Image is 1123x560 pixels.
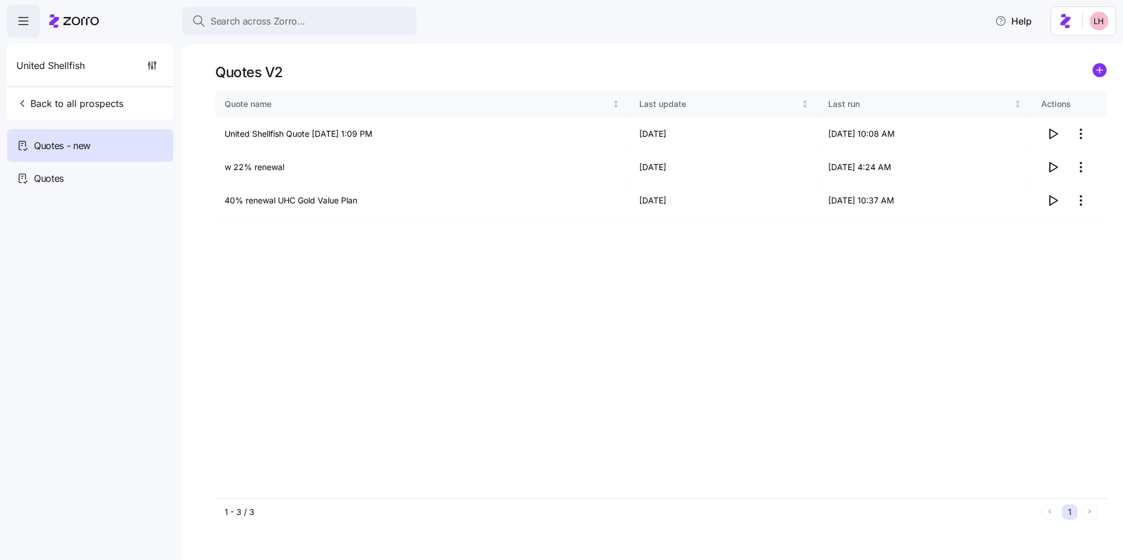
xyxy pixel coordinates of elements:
[12,92,128,115] button: Back to all prospects
[1090,12,1108,30] img: 8ac9784bd0c5ae1e7e1202a2aac67deb
[819,151,1032,184] td: [DATE] 4:24 AM
[1082,504,1097,520] button: Next page
[819,91,1032,117] th: Last runNot sorted
[630,91,819,117] th: Last updateNot sorted
[995,14,1032,28] span: Help
[215,63,283,81] h1: Quotes V2
[639,98,799,110] div: Last update
[1093,63,1107,81] a: add icon
[215,91,630,117] th: Quote nameNot sorted
[1041,98,1097,110] div: Actions
[7,129,173,162] a: Quotes - new
[1014,100,1022,108] div: Not sorted
[1062,504,1077,520] button: 1
[34,171,64,186] span: Quotes
[7,162,173,195] a: Quotes
[16,58,85,73] span: United Shellfish
[16,96,123,110] span: Back to all prospects
[1093,63,1107,77] svg: add icon
[211,14,305,29] span: Search across Zorro...
[801,100,809,108] div: Not sorted
[630,184,819,217] td: [DATE]
[612,100,620,108] div: Not sorted
[34,139,91,153] span: Quotes - new
[819,117,1032,151] td: [DATE] 10:08 AM
[182,7,416,35] button: Search across Zorro...
[630,117,819,151] td: [DATE]
[828,98,1012,110] div: Last run
[215,184,630,217] td: 40% renewal UHC Gold Value Plan
[225,98,609,110] div: Quote name
[215,151,630,184] td: w 22% renewal
[225,506,1038,518] div: 1 - 3 / 3
[630,151,819,184] td: [DATE]
[819,184,1032,217] td: [DATE] 10:37 AM
[986,9,1041,33] button: Help
[1042,504,1057,520] button: Previous page
[215,117,630,151] td: United Shellfish Quote [DATE] 1:09 PM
